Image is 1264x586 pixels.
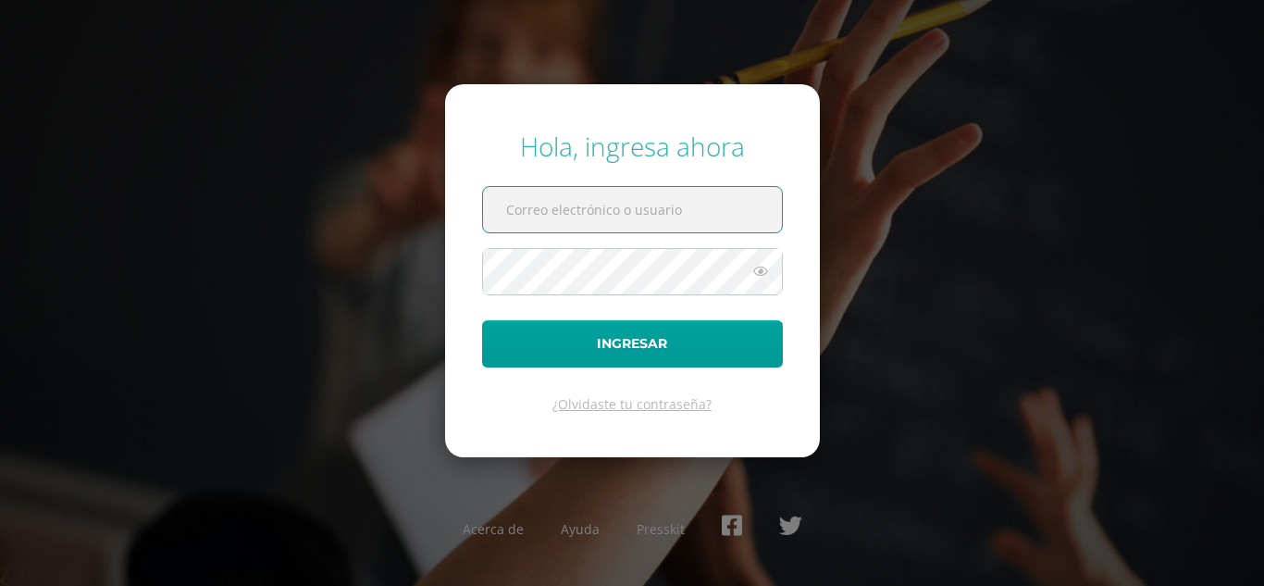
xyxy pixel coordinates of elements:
[561,520,600,538] a: Ayuda
[483,187,782,232] input: Correo electrónico o usuario
[637,520,685,538] a: Presskit
[482,320,783,368] button: Ingresar
[552,395,712,413] a: ¿Olvidaste tu contraseña?
[463,520,524,538] a: Acerca de
[482,129,783,164] div: Hola, ingresa ahora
